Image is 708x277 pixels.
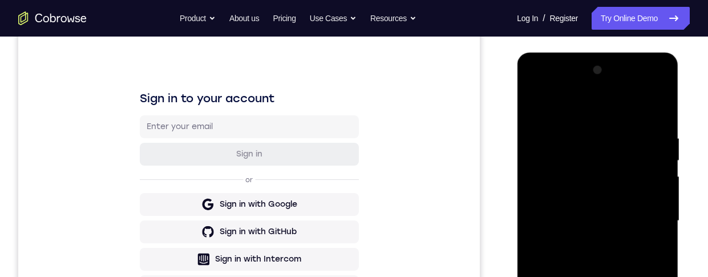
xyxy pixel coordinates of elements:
button: Sign in with Google [122,181,341,204]
div: Sign in with GitHub [201,214,278,226]
a: About us [229,7,259,30]
p: or [225,163,237,172]
button: Product [180,7,216,30]
input: Enter your email [128,109,334,121]
button: Sign in with Intercom [122,236,341,259]
div: Sign in with Intercom [197,242,283,253]
a: Log In [517,7,538,30]
div: Sign in with Google [201,187,279,198]
a: Go to the home page [18,11,87,25]
span: / [543,11,545,25]
button: Sign in with GitHub [122,208,341,231]
a: Try Online Demo [592,7,690,30]
a: Pricing [273,7,296,30]
button: Resources [370,7,416,30]
h1: Sign in to your account [122,78,341,94]
a: Register [550,7,578,30]
button: Use Cases [310,7,357,30]
button: Sign in [122,131,341,154]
